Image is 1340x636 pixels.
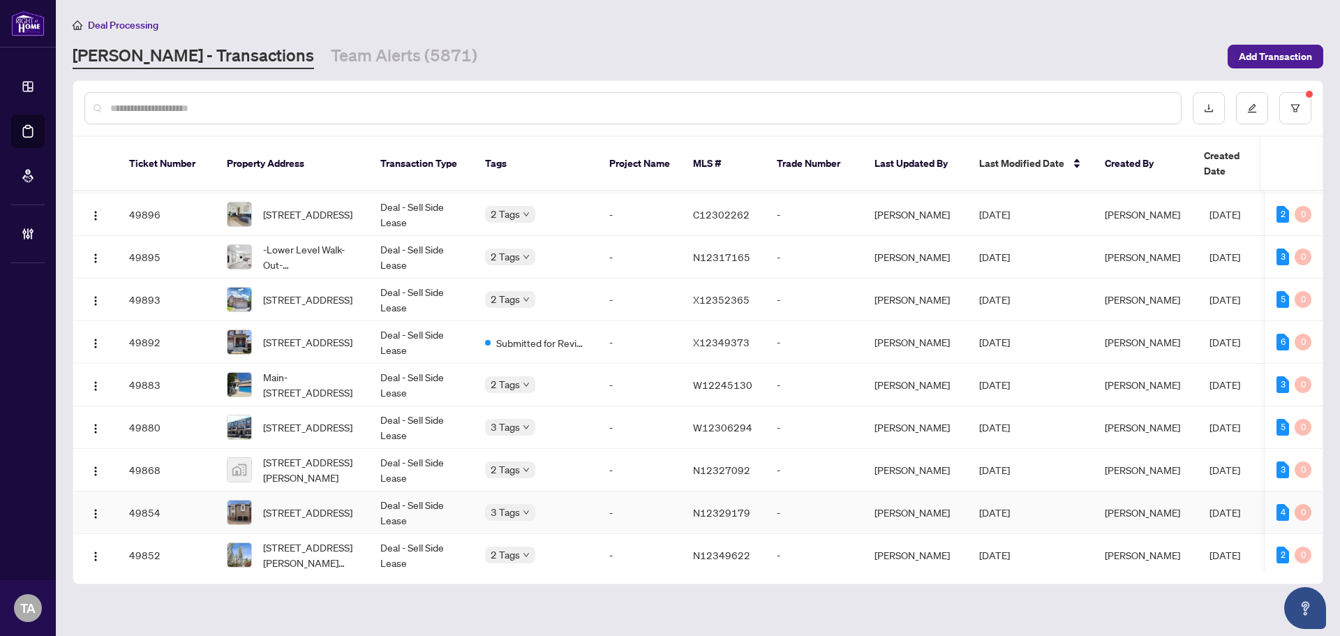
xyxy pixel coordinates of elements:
[90,338,101,349] img: Logo
[20,598,36,618] span: TA
[598,236,682,279] td: -
[1105,464,1180,476] span: [PERSON_NAME]
[863,193,968,236] td: [PERSON_NAME]
[523,211,530,218] span: down
[228,202,251,226] img: thumbnail-img
[90,466,101,477] img: Logo
[1236,92,1268,124] button: edit
[228,501,251,524] img: thumbnail-img
[369,449,474,491] td: Deal - Sell Side Lease
[693,336,750,348] span: X12349373
[598,137,682,191] th: Project Name
[523,253,530,260] span: down
[523,466,530,473] span: down
[598,364,682,406] td: -
[523,509,530,516] span: down
[369,321,474,364] td: Deal - Sell Side Lease
[979,156,1064,171] span: Last Modified Date
[491,547,520,563] span: 2 Tags
[766,406,863,449] td: -
[1295,291,1311,308] div: 0
[84,501,107,524] button: Logo
[84,416,107,438] button: Logo
[263,292,352,307] span: [STREET_ADDRESS]
[228,373,251,397] img: thumbnail-img
[496,335,587,350] span: Submitted for Review
[863,491,968,534] td: [PERSON_NAME]
[491,376,520,392] span: 2 Tags
[693,208,750,221] span: C12302262
[1193,92,1225,124] button: download
[979,378,1010,391] span: [DATE]
[1290,103,1300,113] span: filter
[979,293,1010,306] span: [DATE]
[766,321,863,364] td: -
[598,193,682,236] td: -
[369,236,474,279] td: Deal - Sell Side Lease
[11,10,45,36] img: logo
[491,249,520,265] span: 2 Tags
[766,236,863,279] td: -
[90,551,101,562] img: Logo
[863,449,968,491] td: [PERSON_NAME]
[1209,208,1240,221] span: [DATE]
[118,236,216,279] td: 49895
[693,421,752,434] span: W12306294
[369,406,474,449] td: Deal - Sell Side Lease
[369,534,474,577] td: Deal - Sell Side Lease
[84,331,107,353] button: Logo
[1209,421,1240,434] span: [DATE]
[1276,419,1289,436] div: 5
[1276,504,1289,521] div: 4
[598,406,682,449] td: -
[263,420,352,435] span: [STREET_ADDRESS]
[1209,464,1240,476] span: [DATE]
[863,534,968,577] td: [PERSON_NAME]
[118,321,216,364] td: 49892
[228,458,251,482] img: thumbnail-img
[1295,376,1311,393] div: 0
[90,210,101,221] img: Logo
[598,491,682,534] td: -
[1276,249,1289,265] div: 3
[491,291,520,307] span: 2 Tags
[228,543,251,567] img: thumbnail-img
[369,364,474,406] td: Deal - Sell Side Lease
[216,137,369,191] th: Property Address
[1209,251,1240,263] span: [DATE]
[863,137,968,191] th: Last Updated By
[90,253,101,264] img: Logo
[979,208,1010,221] span: [DATE]
[1209,293,1240,306] span: [DATE]
[90,380,101,392] img: Logo
[118,193,216,236] td: 49896
[369,491,474,534] td: Deal - Sell Side Lease
[90,508,101,519] img: Logo
[1105,336,1180,348] span: [PERSON_NAME]
[263,334,352,350] span: [STREET_ADDRESS]
[1276,206,1289,223] div: 2
[118,534,216,577] td: 49852
[693,549,750,561] span: N12349622
[1295,249,1311,265] div: 0
[84,288,107,311] button: Logo
[84,544,107,566] button: Logo
[979,421,1010,434] span: [DATE]
[491,504,520,520] span: 3 Tags
[1276,291,1289,308] div: 5
[1295,419,1311,436] div: 0
[118,491,216,534] td: 49854
[118,137,216,191] th: Ticket Number
[1276,334,1289,350] div: 6
[73,20,82,30] span: home
[369,193,474,236] td: Deal - Sell Side Lease
[968,137,1094,191] th: Last Modified Date
[1105,378,1180,391] span: [PERSON_NAME]
[863,406,968,449] td: [PERSON_NAME]
[491,206,520,222] span: 2 Tags
[766,364,863,406] td: -
[863,364,968,406] td: [PERSON_NAME]
[1209,336,1240,348] span: [DATE]
[598,449,682,491] td: -
[1295,547,1311,563] div: 0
